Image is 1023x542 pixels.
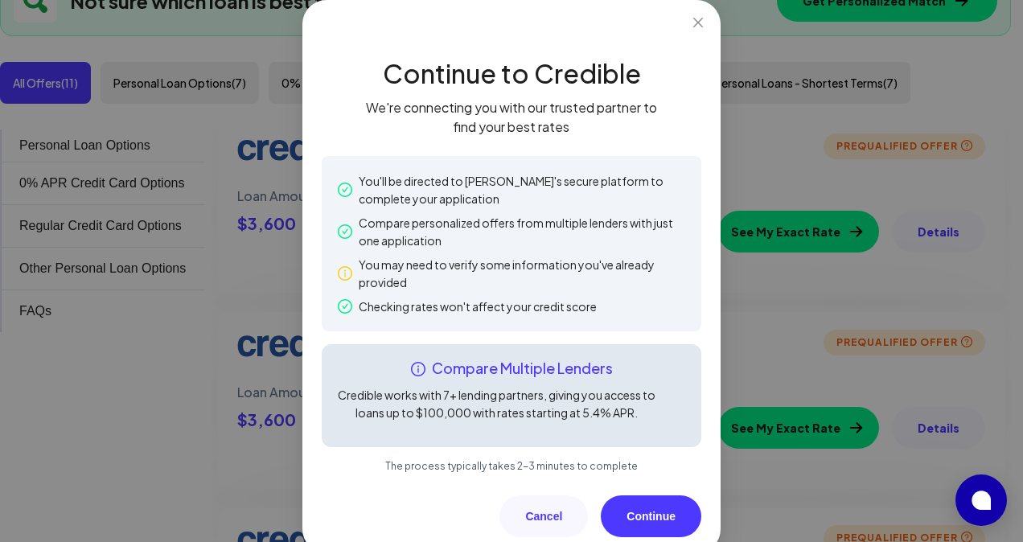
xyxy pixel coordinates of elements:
button: Continue [601,495,701,537]
span: Compare personalized offers from multiple lenders with just one application [359,214,685,249]
button: Open chat window [955,474,1007,526]
button: Close [689,14,707,31]
span: check-circle [338,224,352,239]
img: logo [439,16,584,48]
span: info-circle [411,362,425,376]
span: You'll be directed to [PERSON_NAME]'s secure platform to complete your application [359,172,685,207]
p: The process typically takes 2-3 minutes to complete [322,460,701,473]
h3: Compare Multiple Lenders [335,357,688,380]
button: Cancel [499,495,588,537]
p: We're connecting you with our trusted partner to find your best rates [359,98,664,137]
span: close [692,16,705,29]
span: check-circle [338,299,352,314]
h2: Continue to Credible [383,58,641,88]
span: You may need to verify some information you've already provided [359,256,685,291]
span: info-circle [338,266,352,281]
p: Credible works with 7+ lending partners, giving you access to loans up to $100,000 with rates sta... [335,386,659,421]
span: Checking rates won't affect your credit score [359,298,597,315]
span: check-circle [338,183,352,197]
